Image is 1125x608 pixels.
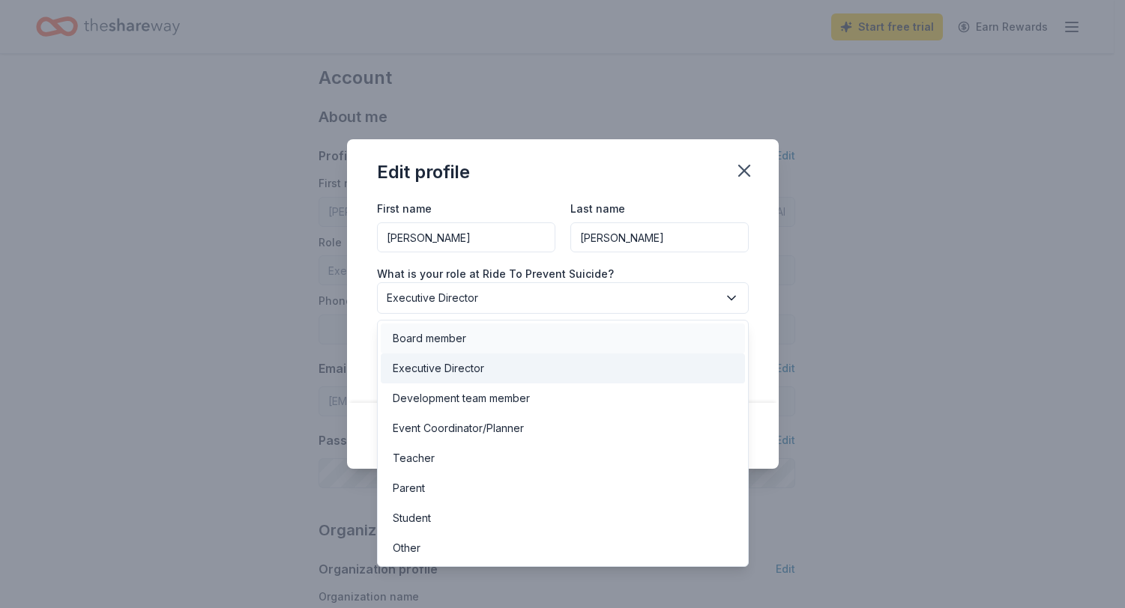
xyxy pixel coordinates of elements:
div: Other [393,539,420,557]
div: Development team member [393,389,530,407]
div: Board member [393,329,466,347]
div: Parent [393,479,425,497]
div: Executive Director [393,359,484,377]
div: Student [393,509,431,527]
span: Executive Director [387,289,718,307]
button: Executive Director [377,282,749,314]
div: Teacher [393,449,435,467]
div: Event Coordinator/Planner [393,419,524,437]
div: Executive Director [377,320,749,567]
